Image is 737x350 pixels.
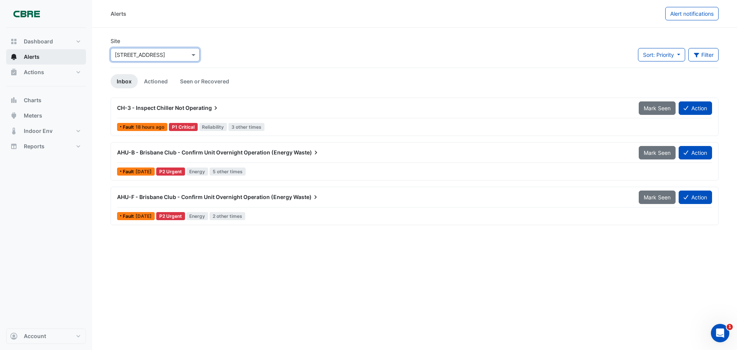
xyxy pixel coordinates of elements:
[187,212,208,220] span: Energy
[123,125,136,129] span: Fault
[665,7,719,20] button: Alert notifications
[638,48,685,61] button: Sort: Priority
[199,123,227,131] span: Reliability
[643,51,674,58] span: Sort: Priority
[10,68,18,76] app-icon: Actions
[6,34,86,49] button: Dashboard
[639,146,676,159] button: Mark Seen
[24,96,41,104] span: Charts
[24,112,42,119] span: Meters
[210,168,246,176] span: 5 other times
[670,10,714,17] span: Alert notifications
[210,212,245,220] span: 2 other times
[24,53,40,61] span: Alerts
[136,124,164,130] span: Tue 30-Sep-2025 18:45 AEST
[156,212,185,220] div: P2 Urgent
[156,168,185,176] div: P2 Urgent
[185,104,220,112] span: Operating
[10,38,18,45] app-icon: Dashboard
[117,105,184,111] span: CH-3 - Inspect Chiller Not
[123,169,136,174] span: Fault
[6,65,86,80] button: Actions
[6,139,86,154] button: Reports
[294,149,320,156] span: Waste)
[711,324,729,342] iframe: Intercom live chat
[174,74,235,88] a: Seen or Recovered
[123,214,136,219] span: Fault
[644,194,671,201] span: Mark Seen
[727,324,733,330] span: 1
[688,48,719,61] button: Filter
[10,53,18,61] app-icon: Alerts
[24,38,53,45] span: Dashboard
[639,101,676,115] button: Mark Seen
[117,149,292,156] span: AHU-B - Brisbane Club - Confirm Unit Overnight Operation (Energy
[24,127,53,135] span: Indoor Env
[6,93,86,108] button: Charts
[6,108,86,123] button: Meters
[6,328,86,344] button: Account
[679,191,712,204] button: Action
[644,105,671,111] span: Mark Seen
[644,149,671,156] span: Mark Seen
[6,49,86,65] button: Alerts
[111,37,120,45] label: Site
[10,112,18,119] app-icon: Meters
[6,123,86,139] button: Indoor Env
[187,168,208,176] span: Energy
[10,143,18,150] app-icon: Reports
[24,143,45,150] span: Reports
[679,146,712,159] button: Action
[293,193,319,201] span: Waste)
[169,123,198,131] div: P1 Critical
[136,213,152,219] span: Mon 30-Jun-2025 00:00 AEST
[679,101,712,115] button: Action
[10,96,18,104] app-icon: Charts
[138,74,174,88] a: Actioned
[136,169,152,174] span: Mon 01-Sep-2025 00:00 AEST
[117,194,292,200] span: AHU-F - Brisbane Club - Confirm Unit Overnight Operation (Energy
[228,123,264,131] span: 3 other times
[10,127,18,135] app-icon: Indoor Env
[111,10,126,18] div: Alerts
[24,332,46,340] span: Account
[111,74,138,88] a: Inbox
[24,68,44,76] span: Actions
[9,6,44,22] img: Company Logo
[639,191,676,204] button: Mark Seen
